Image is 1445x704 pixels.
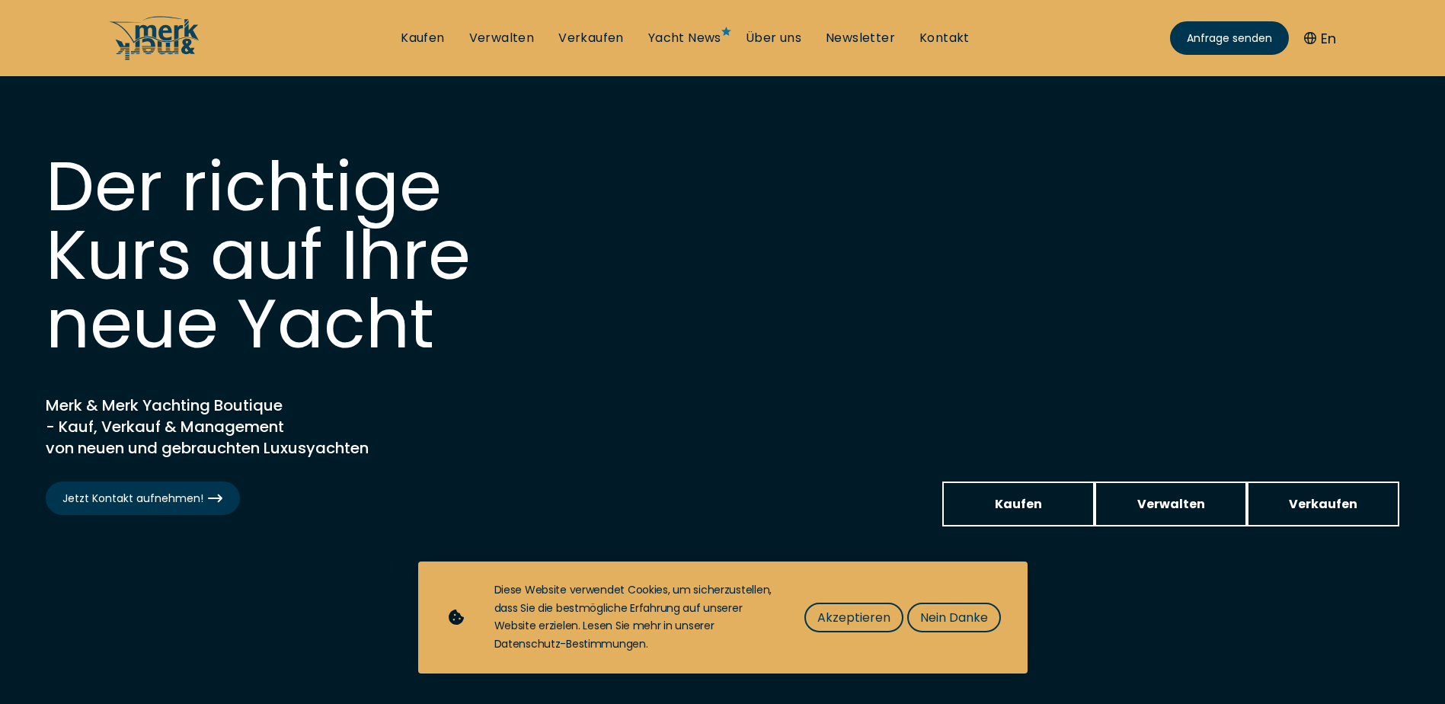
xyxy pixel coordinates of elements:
[1187,30,1272,46] span: Anfrage senden
[907,603,1001,632] button: Nein Danke
[1095,482,1247,526] a: Verwalten
[804,603,903,632] button: Akzeptieren
[1304,28,1336,49] button: En
[558,30,624,46] a: Verkaufen
[1289,494,1357,514] span: Verkaufen
[494,581,774,654] div: Diese Website verwendet Cookies, um sicherzustellen, dass Sie die bestmögliche Erfahrung auf unse...
[1137,494,1205,514] span: Verwalten
[920,608,988,627] span: Nein Danke
[46,482,240,515] a: Jetzt Kontakt aufnehmen!
[46,395,427,459] h2: Merk & Merk Yachting Boutique - Kauf, Verkauf & Management von neuen und gebrauchten Luxusyachten
[46,152,503,358] h1: Der richtige Kurs auf Ihre neue Yacht
[746,30,801,46] a: Über uns
[1170,21,1289,55] a: Anfrage senden
[401,30,444,46] a: Kaufen
[995,494,1042,514] span: Kaufen
[919,30,970,46] a: Kontakt
[62,491,223,507] span: Jetzt Kontakt aufnehmen!
[648,30,721,46] a: Yacht News
[469,30,535,46] a: Verwalten
[817,608,890,627] span: Akzeptieren
[942,482,1095,526] a: Kaufen
[826,30,895,46] a: Newsletter
[494,636,646,651] a: Datenschutz-Bestimmungen
[1247,482,1399,526] a: Verkaufen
